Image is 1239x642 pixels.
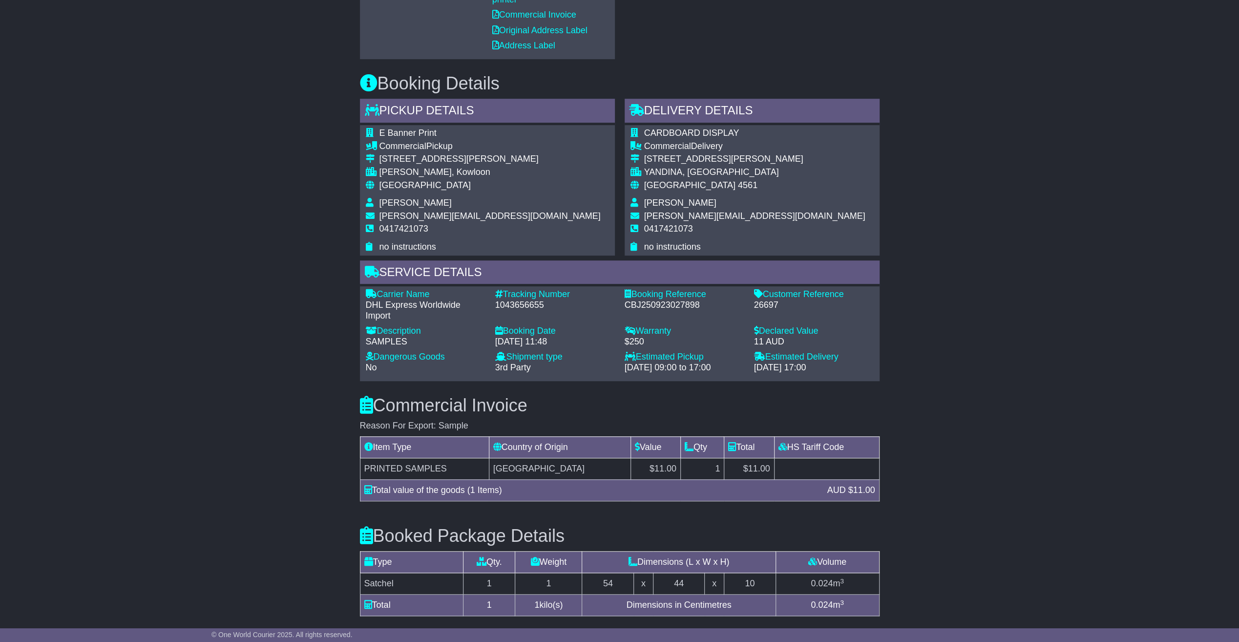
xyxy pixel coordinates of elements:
[625,337,744,347] div: $250
[724,436,774,458] td: Total
[360,436,489,458] td: Item Type
[705,573,724,595] td: x
[680,436,724,458] td: Qty
[489,436,630,458] td: Country of Origin
[360,458,489,479] td: PRINTED SAMPLES
[754,363,874,373] div: [DATE] 17:00
[724,458,774,479] td: $11.00
[774,436,879,458] td: HS Tariff Code
[366,300,485,321] div: DHL Express Worldwide Import
[515,552,582,573] td: Weight
[811,600,833,610] span: 0.024
[379,242,436,252] span: no instructions
[495,300,615,311] div: 1043656655
[754,289,874,300] div: Customer Reference
[360,396,880,415] h3: Commercial Invoice
[754,352,874,363] div: Estimated Delivery
[360,260,880,287] div: Service Details
[738,180,757,190] span: 4561
[625,289,744,300] div: Booking Reference
[644,211,865,221] span: [PERSON_NAME][EMAIL_ADDRESS][DOMAIN_NAME]
[776,595,879,616] td: m
[463,552,515,573] td: Qty.
[644,141,865,152] div: Delivery
[463,595,515,616] td: 1
[582,573,634,595] td: 54
[630,458,680,479] td: $11.00
[379,180,471,190] span: [GEOGRAPHIC_DATA]
[625,363,744,373] div: [DATE] 09:00 to 17:00
[379,154,601,165] div: [STREET_ADDRESS][PERSON_NAME]
[463,573,515,595] td: 1
[644,128,739,138] span: CARDBOARD DISPLAY
[644,167,865,178] div: YANDINA, [GEOGRAPHIC_DATA]
[653,573,705,595] td: 44
[489,458,630,479] td: [GEOGRAPHIC_DATA]
[379,141,601,152] div: Pickup
[495,289,615,300] div: Tracking Number
[644,154,865,165] div: [STREET_ADDRESS][PERSON_NAME]
[360,552,463,573] td: Type
[625,352,744,363] div: Estimated Pickup
[625,99,880,125] div: Delivery Details
[379,224,428,234] span: 0417421073
[754,326,874,337] div: Declared Value
[360,526,880,546] h3: Booked Package Details
[366,337,485,347] div: SAMPLES
[495,363,531,372] span: 3rd Party
[360,99,615,125] div: Pickup Details
[822,484,880,497] div: AUD $11.00
[630,436,680,458] td: Value
[360,74,880,93] h3: Booking Details
[644,198,716,208] span: [PERSON_NAME]
[366,289,485,300] div: Carrier Name
[625,300,744,311] div: CBJ250923027898
[644,224,693,234] span: 0417421073
[644,242,701,252] span: no instructions
[724,573,776,595] td: 10
[515,595,582,616] td: kilo(s)
[644,141,691,151] span: Commercial
[776,573,879,595] td: m
[495,352,615,363] div: Shipment type
[840,599,844,606] sup: 3
[379,128,437,138] span: E Banner Print
[366,326,485,337] div: Description
[625,326,744,337] div: Warranty
[582,595,776,616] td: Dimensions in Centimetres
[776,552,879,573] td: Volume
[492,41,555,50] a: Address Label
[534,600,539,610] span: 1
[379,167,601,178] div: [PERSON_NAME], Kowloon
[360,595,463,616] td: Total
[680,458,724,479] td: 1
[359,484,822,497] div: Total value of the goods (1 Items)
[811,578,833,588] span: 0.024
[211,631,353,639] span: © One World Courier 2025. All rights reserved.
[754,337,874,347] div: 11 AUD
[515,573,582,595] td: 1
[379,198,452,208] span: [PERSON_NAME]
[634,573,653,595] td: x
[754,300,874,311] div: 26697
[492,10,576,20] a: Commercial Invoice
[360,421,880,431] div: Reason For Export: Sample
[379,141,426,151] span: Commercial
[495,337,615,347] div: [DATE] 11:48
[492,25,588,35] a: Original Address Label
[495,326,615,337] div: Booking Date
[840,578,844,585] sup: 3
[360,573,463,595] td: Satchel
[582,552,776,573] td: Dimensions (L x W x H)
[379,211,601,221] span: [PERSON_NAME][EMAIL_ADDRESS][DOMAIN_NAME]
[366,352,485,363] div: Dangerous Goods
[366,363,377,372] span: No
[644,180,735,190] span: [GEOGRAPHIC_DATA]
